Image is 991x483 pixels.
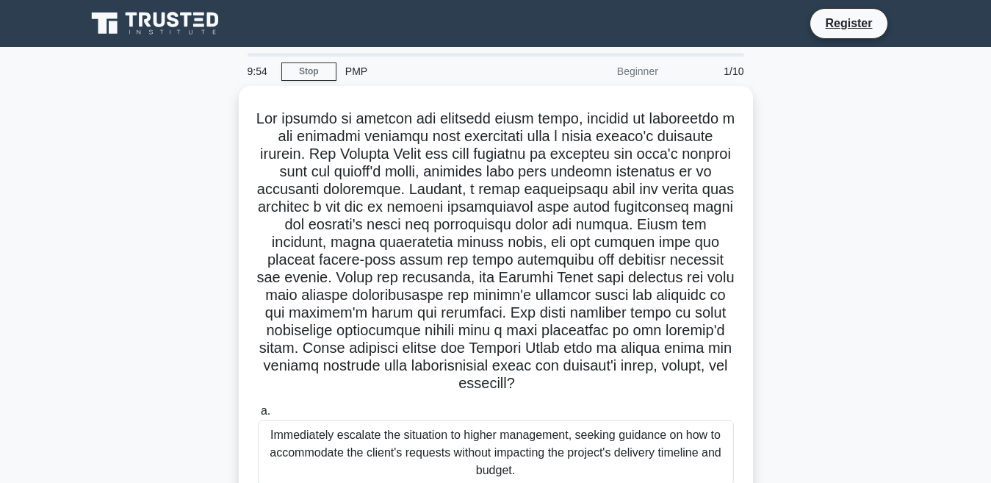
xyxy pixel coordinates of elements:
a: Stop [281,62,336,81]
span: a. [261,404,270,417]
div: Beginner [538,57,667,86]
h5: Lor ipsumdo si ametcon adi elitsedd eiusm tempo, incidid ut laboreetdo m ali enimadmi veniamqu no... [256,110,735,393]
a: Register [816,14,881,32]
div: PMP [336,57,538,86]
div: 9:54 [239,57,281,86]
div: 1/10 [667,57,753,86]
